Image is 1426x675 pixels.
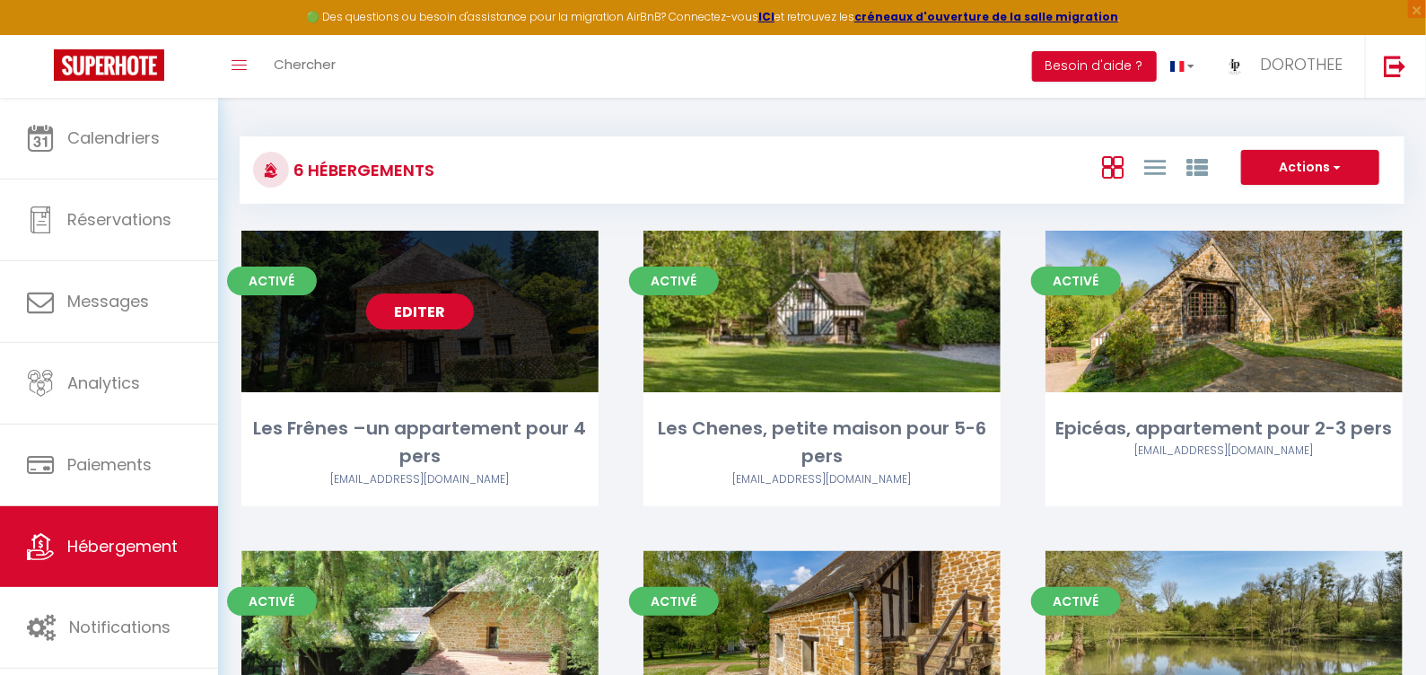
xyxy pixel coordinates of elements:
[1186,152,1208,181] a: Vue par Groupe
[1384,55,1406,77] img: logout
[629,267,719,295] span: Activé
[227,587,317,616] span: Activé
[1102,152,1124,181] a: Vue en Box
[67,208,171,231] span: Réservations
[1031,587,1121,616] span: Activé
[1144,152,1166,181] a: Vue en Liste
[260,35,349,98] a: Chercher
[1031,267,1121,295] span: Activé
[1241,150,1379,186] button: Actions
[1221,51,1248,78] img: ...
[1208,35,1365,98] a: ... DOROTHEE
[241,471,599,488] div: Airbnb
[14,7,68,61] button: Ouvrir le widget de chat LiveChat
[54,49,164,81] img: Super Booking
[1045,443,1403,460] div: Airbnb
[289,150,434,190] h3: 6 Hébergements
[69,616,171,638] span: Notifications
[366,294,474,329] a: Editer
[1032,51,1157,82] button: Besoin d'aide ?
[629,587,719,616] span: Activé
[227,267,317,295] span: Activé
[643,415,1001,471] div: Les Chenes, petite maison pour 5-6 pers
[643,471,1001,488] div: Airbnb
[67,372,140,394] span: Analytics
[241,415,599,471] div: Les Frênes –un appartement pour 4 pers
[274,55,336,74] span: Chercher
[1260,53,1343,75] span: DOROTHEE
[67,535,178,557] span: Hébergement
[67,127,160,149] span: Calendriers
[67,290,149,312] span: Messages
[1045,415,1403,443] div: Epicéas, appartement pour 2-3 pers
[854,9,1118,24] a: créneaux d'ouverture de la salle migration
[758,9,774,24] a: ICI
[67,453,152,476] span: Paiements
